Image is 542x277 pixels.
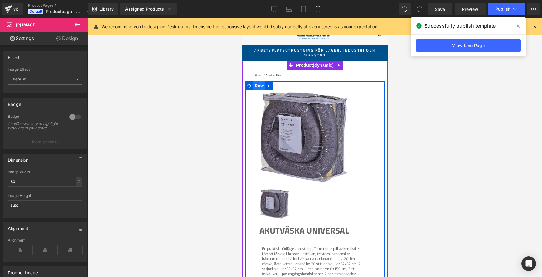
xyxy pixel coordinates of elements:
span: Arbetsplatsutrustning för lager, industri och verkstad. [7,30,139,39]
div: Product Image [8,267,38,275]
span: Productpage - Main [46,9,84,14]
span: / [20,55,24,59]
div: Badge [8,98,21,107]
div: Dimension [8,154,29,163]
div: Assigned Products [125,6,172,12]
div: Badge [8,114,63,120]
span: Successfully publish template [424,22,496,29]
div: Alignment [8,222,28,231]
button: More [527,3,540,15]
a: Akutväska Universal [17,207,107,218]
a: Akutväska Universal [18,171,50,204]
img: Akutväska Universal [18,171,47,201]
button: More settings [4,135,87,149]
img: Akutväska Universal [17,72,106,166]
input: auto [8,177,82,187]
a: Desktop [267,3,282,15]
span: Product [52,42,93,52]
div: % [76,177,82,186]
div: Open Intercom Messenger [521,256,536,271]
div: Alignment [8,238,82,242]
a: Product Pages [28,3,95,8]
div: Image Height [8,194,82,198]
div: v6 [12,5,20,13]
a: Expand / Collapse [93,42,101,52]
p: En praktisk nödlägesutrustning för mindre spill av kemikalier. Lätt att förvara i bussen, lastbil... [20,228,119,258]
nav: breadcrumbs [3,52,142,63]
span: Row [11,63,23,72]
div: Image Effect [8,67,82,72]
a: v6 [2,3,23,15]
span: (P) Image [16,22,35,27]
span: Preview [462,6,478,12]
span: Save [435,6,445,12]
a: Preview [455,3,486,15]
p: We recommend you to design in Desktop first to ensure the responsive layout would display correct... [101,23,379,30]
a: Tablet [296,3,311,15]
a: Design [45,32,89,45]
a: Expand / Collapse [23,63,31,72]
span: Default [28,9,43,14]
button: Undo [399,3,411,15]
div: Effect [8,52,20,60]
div: An effective way to highlight products in your store [8,122,62,130]
a: New Library [88,3,118,15]
button: Redo [413,3,425,15]
a: Mobile [311,3,325,15]
p: More settings [32,139,56,145]
a: View Live Page [416,39,521,52]
a: Laptop [282,3,296,15]
span: Library [99,6,114,12]
button: Publish [488,3,525,15]
b: Default [13,77,26,81]
input: auto [8,200,82,210]
span: Publish [495,7,510,12]
div: Image Width [8,170,82,174]
a: Home [13,55,20,59]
